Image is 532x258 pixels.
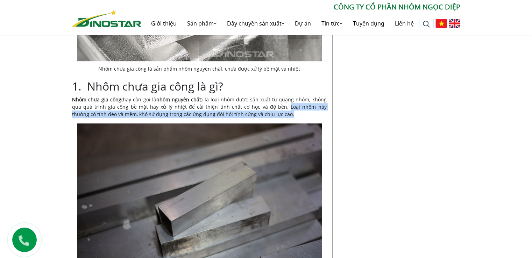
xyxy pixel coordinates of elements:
[348,12,390,35] a: Tuyển dụng
[222,12,290,35] a: Dây chuyền sản xuất
[316,12,348,35] a: Tin tức
[182,12,222,35] a: Sản phẩm
[156,96,201,103] strong: nhôm nguyên chất
[72,80,327,93] h2: 1. Nhôm chưa gia công là gì?
[390,12,419,35] a: Liên hệ
[290,12,316,35] a: Dự án
[77,65,322,72] figcaption: Nhôm chưa gia công là sản phẩm nhôm nguyên chất, chưa được xử lý bề mặt và nhiệt
[146,12,182,35] a: Giới thiệu
[72,9,141,27] img: Nhôm Dinostar
[435,19,447,28] img: Tiếng Việt
[449,19,460,28] img: English
[72,96,122,103] strong: Nhôm chưa gia công
[423,21,430,28] img: search
[72,96,327,118] p: (hay còn gọi là ) là loại nhôm được sản xuất từ quặng nhôm, không qua quá trình gia công bề mặt h...
[141,2,460,12] p: CÔNG TY CỔ PHẦN NHÔM NGỌC DIỆP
